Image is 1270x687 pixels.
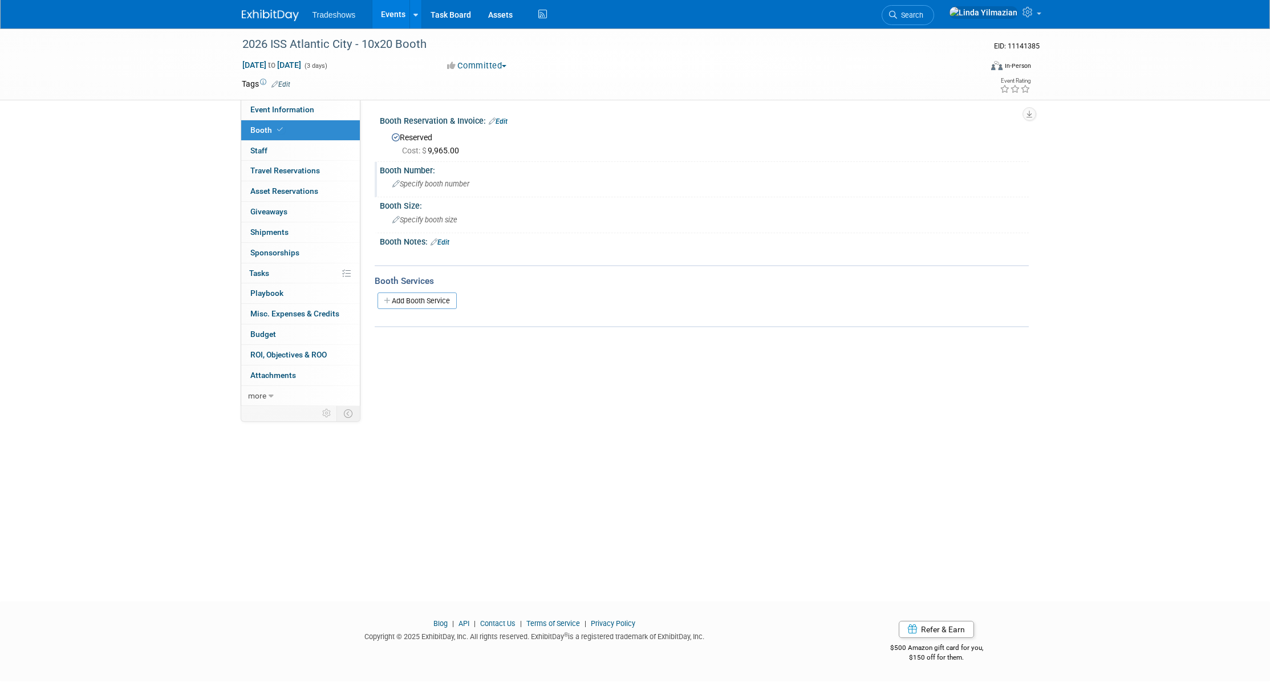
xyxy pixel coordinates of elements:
[271,80,290,88] a: Edit
[250,146,267,155] span: Staff
[250,350,327,359] span: ROI, Objectives & ROO
[517,619,525,628] span: |
[392,180,469,188] span: Specify booth number
[241,263,360,283] a: Tasks
[845,636,1029,662] div: $500 Amazon gift card for you,
[582,619,589,628] span: |
[241,161,360,181] a: Travel Reservations
[402,146,464,155] span: 9,965.00
[250,207,287,216] span: Giveaways
[250,288,283,298] span: Playbook
[914,59,1032,76] div: Event Format
[899,621,974,638] a: Refer & Earn
[241,120,360,140] a: Booth
[241,100,360,120] a: Event Information
[375,275,1029,287] div: Booth Services
[1000,78,1030,84] div: Event Rating
[303,62,327,70] span: (3 days)
[459,619,469,628] a: API
[378,292,457,309] a: Add Booth Service
[882,5,934,25] a: Search
[241,345,360,365] a: ROI, Objectives & ROO
[845,653,1029,662] div: $150 off for them.
[388,129,1020,156] div: Reserved
[402,146,428,155] span: Cost: $
[241,365,360,385] a: Attachments
[380,233,1029,248] div: Booth Notes:
[249,269,269,278] span: Tasks
[991,61,1003,70] img: Format-Inperson.png
[241,141,360,161] a: Staff
[241,324,360,344] a: Budget
[313,10,356,19] span: Tradeshows
[250,330,276,339] span: Budget
[897,11,923,19] span: Search
[591,619,635,628] a: Privacy Policy
[241,283,360,303] a: Playbook
[994,42,1040,50] span: Event ID: 11141385
[241,304,360,324] a: Misc. Expenses & Credits
[248,391,266,400] span: more
[489,117,508,125] a: Edit
[392,216,457,224] span: Specify booth size
[241,243,360,263] a: Sponsorships
[380,112,1029,127] div: Booth Reservation & Invoice:
[443,60,511,72] button: Committed
[250,227,289,237] span: Shipments
[564,632,568,638] sup: ®
[380,162,1029,176] div: Booth Number:
[433,619,448,628] a: Blog
[238,34,964,55] div: 2026 ISS Atlantic City - 10x20 Booth
[242,629,828,642] div: Copyright © 2025 ExhibitDay, Inc. All rights reserved. ExhibitDay is a registered trademark of Ex...
[250,125,285,135] span: Booth
[471,619,478,628] span: |
[949,6,1018,19] img: Linda Yilmazian
[241,202,360,222] a: Giveaways
[380,197,1029,212] div: Booth Size:
[250,105,314,114] span: Event Information
[277,127,283,133] i: Booth reservation complete
[449,619,457,628] span: |
[1004,62,1031,70] div: In-Person
[336,406,360,421] td: Toggle Event Tabs
[250,166,320,175] span: Travel Reservations
[241,222,360,242] a: Shipments
[526,619,580,628] a: Terms of Service
[242,10,299,21] img: ExhibitDay
[242,78,290,90] td: Tags
[250,371,296,380] span: Attachments
[250,309,339,318] span: Misc. Expenses & Credits
[317,406,337,421] td: Personalize Event Tab Strip
[242,60,302,70] span: [DATE] [DATE]
[431,238,449,246] a: Edit
[241,386,360,406] a: more
[250,248,299,257] span: Sponsorships
[266,60,277,70] span: to
[250,186,318,196] span: Asset Reservations
[480,619,516,628] a: Contact Us
[241,181,360,201] a: Asset Reservations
